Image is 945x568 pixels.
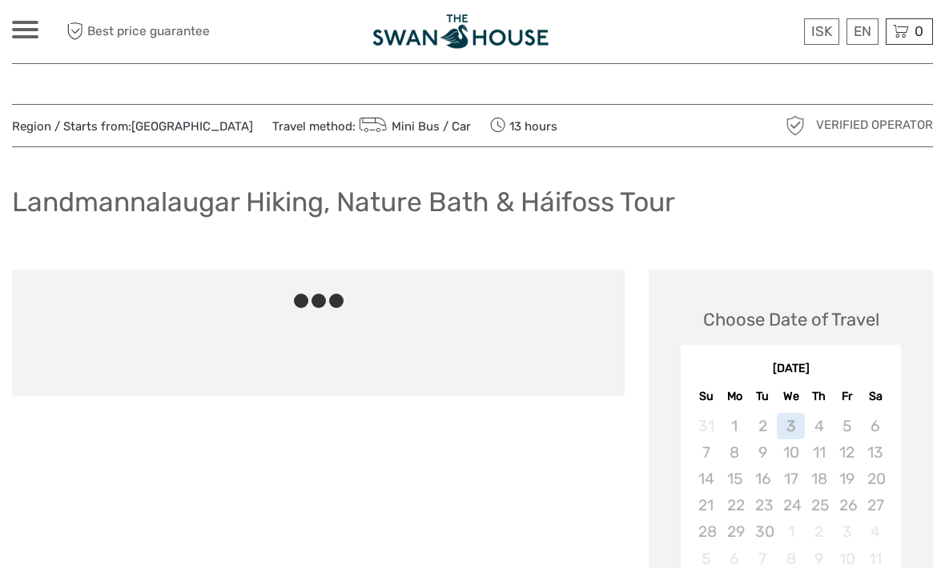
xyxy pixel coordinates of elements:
[272,114,471,137] span: Travel method:
[721,413,749,439] div: Not available Monday, September 1st, 2025
[833,386,861,407] div: Fr
[861,386,889,407] div: Sa
[805,413,833,439] div: Not available Thursday, September 4th, 2025
[805,439,833,466] div: Not available Thursday, September 11th, 2025
[777,386,805,407] div: We
[805,518,833,545] div: Not available Thursday, October 2nd, 2025
[861,518,889,545] div: Not available Saturday, October 4th, 2025
[777,439,805,466] div: Not available Wednesday, September 10th, 2025
[681,361,901,378] div: [DATE]
[692,518,720,545] div: Not available Sunday, September 28th, 2025
[703,307,879,332] div: Choose Date of Travel
[816,117,933,134] span: Verified Operator
[749,386,777,407] div: Tu
[721,386,749,407] div: Mo
[721,518,749,545] div: Not available Monday, September 29th, 2025
[782,113,808,138] img: verified_operator_grey_128.png
[692,492,720,518] div: Not available Sunday, September 21st, 2025
[811,23,832,39] span: ISK
[131,119,253,134] a: [GEOGRAPHIC_DATA]
[805,466,833,492] div: Not available Thursday, September 18th, 2025
[833,518,861,545] div: Not available Friday, October 3rd, 2025
[721,492,749,518] div: Not available Monday, September 22nd, 2025
[833,439,861,466] div: Not available Friday, September 12th, 2025
[749,466,777,492] div: Not available Tuesday, September 16th, 2025
[692,413,720,439] div: Not available Sunday, August 31st, 2025
[692,386,720,407] div: Su
[692,439,720,466] div: Not available Sunday, September 7th, 2025
[749,439,777,466] div: Not available Tuesday, September 9th, 2025
[749,413,777,439] div: Not available Tuesday, September 2nd, 2025
[805,492,833,518] div: Not available Thursday, September 25th, 2025
[749,492,777,518] div: Not available Tuesday, September 23rd, 2025
[861,466,889,492] div: Not available Saturday, September 20th, 2025
[721,439,749,466] div: Not available Monday, September 8th, 2025
[777,518,805,545] div: Not available Wednesday, October 1st, 2025
[777,466,805,492] div: Not available Wednesday, September 17th, 2025
[777,413,805,439] div: Not available Wednesday, September 3rd, 2025
[692,466,720,492] div: Not available Sunday, September 14th, 2025
[12,186,675,218] h1: Landmannalaugar Hiking, Nature Bath & Háifoss Tour
[12,118,253,135] span: Region / Starts from:
[861,439,889,466] div: Not available Saturday, September 13th, 2025
[721,466,749,492] div: Not available Monday, September 15th, 2025
[490,114,557,137] span: 13 hours
[62,18,243,45] span: Best price guarantee
[805,386,833,407] div: Th
[912,23,926,39] span: 0
[833,492,861,518] div: Not available Friday, September 26th, 2025
[861,492,889,518] div: Not available Saturday, September 27th, 2025
[846,18,879,45] div: EN
[749,518,777,545] div: Not available Tuesday, September 30th, 2025
[833,466,861,492] div: Not available Friday, September 19th, 2025
[833,413,861,439] div: Not available Friday, September 5th, 2025
[356,119,471,134] a: Mini Bus / Car
[777,492,805,518] div: Not available Wednesday, September 24th, 2025
[372,12,549,51] img: Reykjavik Apartment
[861,413,889,439] div: Not available Saturday, September 6th, 2025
